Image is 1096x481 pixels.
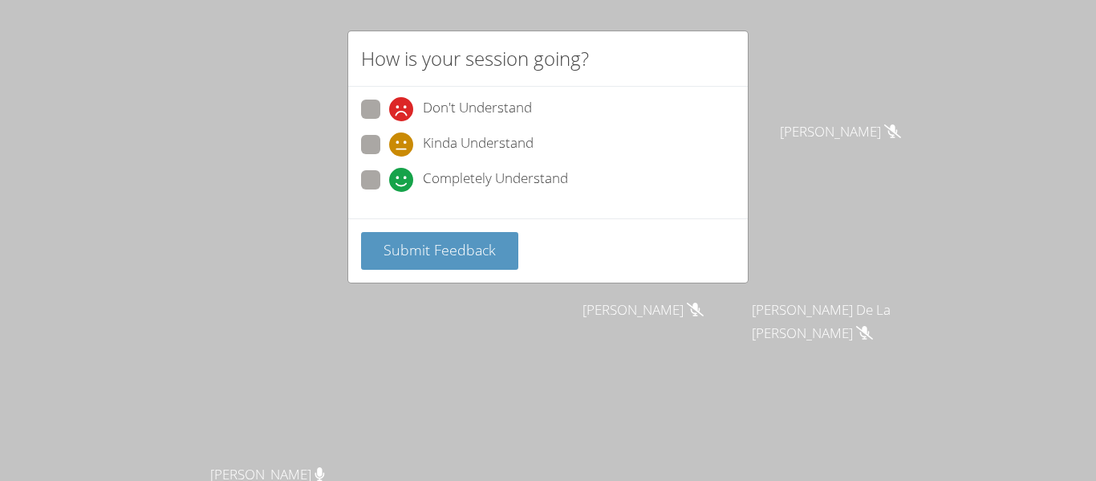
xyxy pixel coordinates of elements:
[361,232,518,270] button: Submit Feedback
[361,44,589,73] h2: How is your session going?
[423,168,568,192] span: Completely Understand
[423,132,534,157] span: Kinda Understand
[384,240,496,259] span: Submit Feedback
[423,97,532,121] span: Don't Understand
